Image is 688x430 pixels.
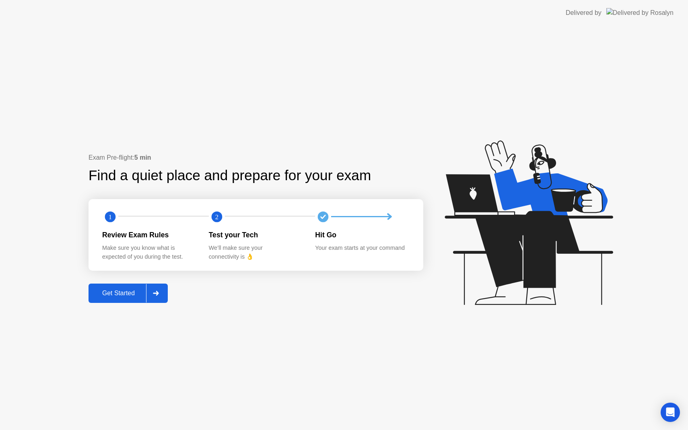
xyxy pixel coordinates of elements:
div: Find a quiet place and prepare for your exam [89,165,372,186]
div: We’ll make sure your connectivity is 👌 [209,244,303,261]
div: Open Intercom Messenger [661,403,680,422]
text: 2 [215,213,218,220]
text: 1 [109,213,112,220]
div: Test your Tech [209,230,303,240]
div: Hit Go [315,230,409,240]
img: Delivered by Rosalyn [606,8,674,17]
div: Delivered by [566,8,601,18]
div: Make sure you know what is expected of you during the test. [102,244,196,261]
div: Get Started [91,290,146,297]
button: Get Started [89,284,168,303]
div: Review Exam Rules [102,230,196,240]
b: 5 min [134,154,151,161]
div: Exam Pre-flight: [89,153,423,163]
div: Your exam starts at your command [315,244,409,253]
